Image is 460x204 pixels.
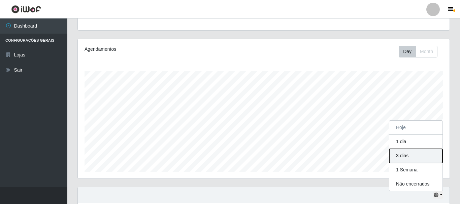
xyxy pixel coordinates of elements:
[389,121,442,135] button: Hoje
[389,135,442,149] button: 1 dia
[389,149,442,163] button: 3 dias
[85,46,228,53] div: Agendamentos
[416,46,437,57] button: Month
[399,46,443,57] div: Toolbar with button groups
[389,177,442,191] button: Não encerrados
[389,163,442,177] button: 1 Semana
[399,46,437,57] div: First group
[11,5,41,13] img: CoreUI Logo
[399,46,416,57] button: Day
